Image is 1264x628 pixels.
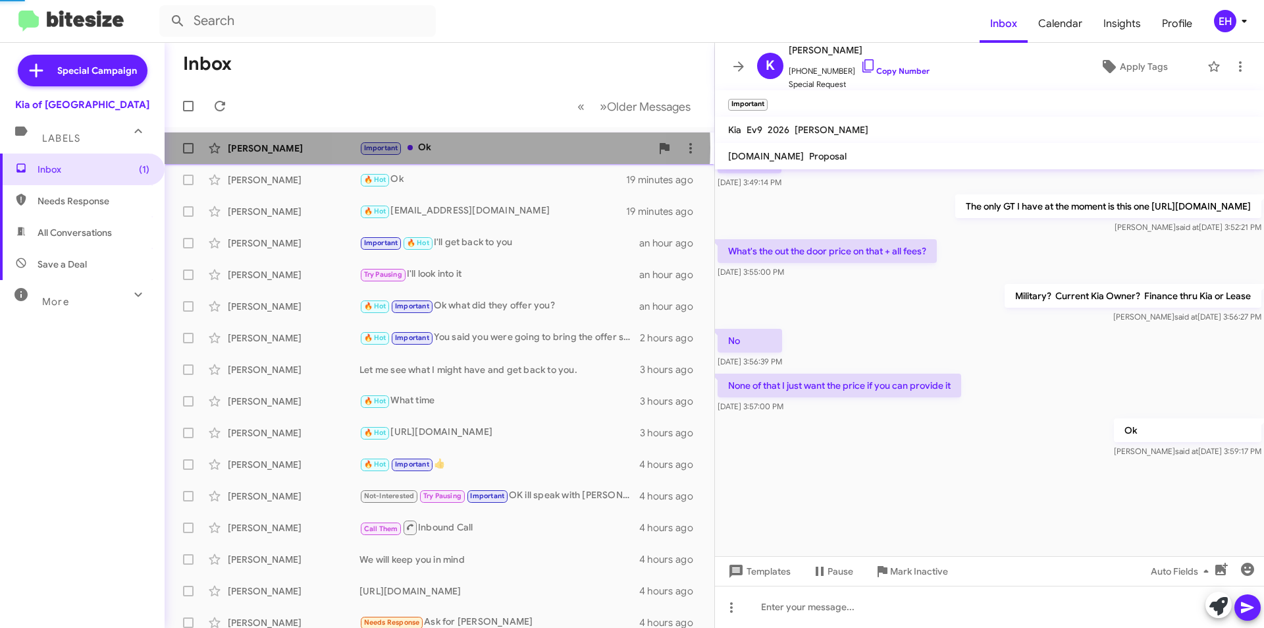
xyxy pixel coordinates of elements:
div: I'll get back to you [359,235,639,250]
div: [PERSON_NAME] [228,237,359,250]
nav: Page navigation example [570,93,698,120]
div: 4 hours ago [639,490,704,503]
div: 2 hours ago [640,331,704,345]
button: Auto Fields [1140,559,1224,583]
span: 🔥 Hot [364,207,386,215]
button: Pause [801,559,864,583]
div: an hour ago [639,237,704,250]
span: [PERSON_NAME] [789,42,930,58]
p: The only GT I have at the moment is this one [URL][DOMAIN_NAME] [955,194,1261,218]
div: What time [359,393,640,409]
span: 🔥 Hot [364,428,386,437]
span: K [766,55,775,76]
div: an hour ago [639,300,704,313]
span: said at [1176,222,1199,232]
div: 4 hours ago [639,521,704,534]
div: [PERSON_NAME] [228,490,359,503]
div: [PERSON_NAME] [228,521,359,534]
div: 19 minutes ago [626,205,704,218]
div: [PERSON_NAME] [228,458,359,471]
span: Ev9 [747,124,762,136]
span: Proposal [809,150,847,162]
p: What's the out the door price on that + all fees? [718,239,937,263]
div: [PERSON_NAME] [228,585,359,598]
span: « [577,98,585,115]
p: Military? Current Kia Owner? Finance thru Kia or Lease [1005,284,1261,308]
span: (1) [139,163,149,176]
span: 🔥 Hot [364,333,386,342]
span: Auto Fields [1151,559,1214,583]
span: Save a Deal [38,258,87,271]
div: 3 hours ago [640,395,704,408]
h1: Inbox [183,53,232,74]
button: Previous [569,93,592,120]
div: [PERSON_NAME] [228,268,359,281]
span: 🔥 Hot [364,175,386,184]
span: [DOMAIN_NAME] [728,150,804,162]
span: Special Request [789,78,930,91]
input: Search [159,5,436,37]
a: Copy Number [860,66,930,76]
span: 🔥 Hot [364,460,386,469]
span: [DATE] 3:49:14 PM [718,177,781,187]
div: [PERSON_NAME] [228,363,359,376]
a: Insights [1093,5,1151,43]
button: Templates [715,559,801,583]
span: All Conversations [38,226,112,239]
span: [PERSON_NAME] [DATE] 3:52:21 PM [1115,222,1261,232]
div: Kia of [GEOGRAPHIC_DATA] [15,98,149,111]
span: [PERSON_NAME] [DATE] 3:59:17 PM [1114,446,1261,456]
span: 🔥 Hot [364,397,386,405]
div: Ok [359,140,651,156]
span: Try Pausing [423,492,461,500]
span: Templates [725,559,791,583]
span: Older Messages [607,100,691,114]
div: EH [1214,10,1236,32]
div: [PERSON_NAME] [228,395,359,408]
button: Mark Inactive [864,559,959,583]
span: Kia [728,124,741,136]
span: Important [364,239,398,247]
div: [URL][DOMAIN_NAME] [359,425,640,440]
span: Try Pausing [364,270,402,279]
span: Important [395,333,429,342]
div: Let me see what I might have and get back to you. [359,363,640,376]
span: Needs Response [364,618,420,627]
span: Important [395,460,429,469]
span: Needs Response [38,194,149,208]
a: Inbox [980,5,1028,43]
span: 🔥 Hot [407,239,429,247]
span: Calendar [1028,5,1093,43]
div: [PERSON_NAME] [228,142,359,155]
span: Inbox [38,163,149,176]
div: [PERSON_NAME] [228,331,359,345]
span: 2026 [768,124,789,136]
div: [URL][DOMAIN_NAME] [359,585,639,598]
a: Profile [1151,5,1203,43]
span: Pause [828,559,853,583]
div: [PERSON_NAME] [228,205,359,218]
span: Call Them [364,525,398,533]
small: Important [728,99,768,111]
span: » [600,98,607,115]
span: Important [470,492,504,500]
button: EH [1203,10,1250,32]
div: You said you were going to bring the offer sheet by so I can see about beating it [359,330,640,345]
span: [DATE] 3:57:00 PM [718,401,783,411]
span: Mark Inactive [890,559,948,583]
button: Next [592,93,698,120]
span: 🔥 Hot [364,302,386,310]
div: [PERSON_NAME] [228,173,359,186]
div: [PERSON_NAME] [228,426,359,440]
div: I'll look into it [359,267,639,282]
span: Labels [42,132,80,144]
span: Important [364,144,398,152]
div: 👍 [359,457,639,472]
div: Ok [359,172,626,187]
span: [PERSON_NAME] [795,124,868,136]
div: [EMAIL_ADDRESS][DOMAIN_NAME] [359,204,626,219]
span: [PHONE_NUMBER] [789,58,930,78]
